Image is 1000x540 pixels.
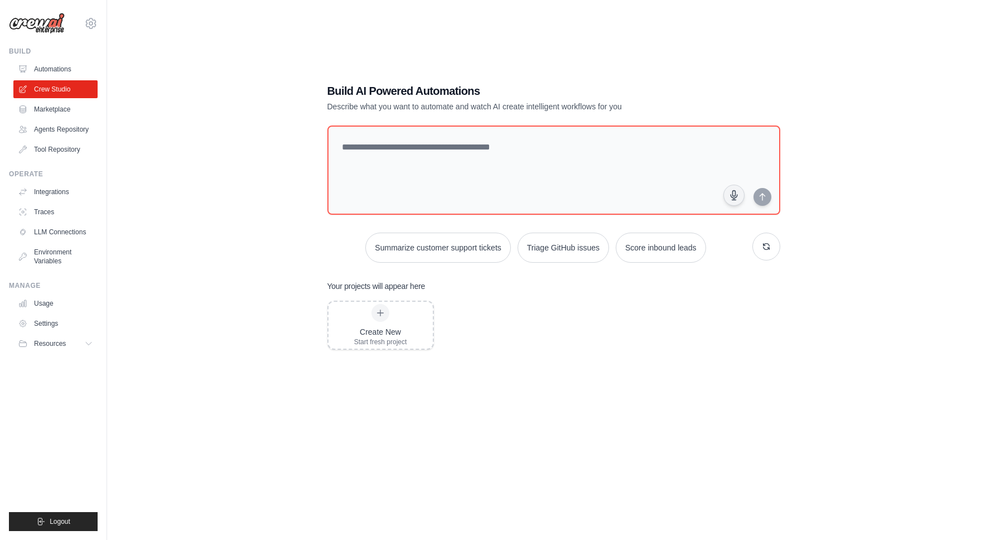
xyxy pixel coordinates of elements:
button: Click to speak your automation idea [723,185,745,206]
p: Describe what you want to automate and watch AI create intelligent workflows for you [327,101,702,112]
div: Start fresh project [354,337,407,346]
h3: Your projects will appear here [327,281,426,292]
a: Crew Studio [13,80,98,98]
div: Operate [9,170,98,179]
a: Agents Repository [13,120,98,138]
div: Manage [9,281,98,290]
span: Resources [34,339,66,348]
button: Get new suggestions [752,233,780,261]
a: Traces [13,203,98,221]
button: Summarize customer support tickets [365,233,510,263]
button: Triage GitHub issues [518,233,609,263]
a: Automations [13,60,98,78]
a: Settings [13,315,98,332]
a: Usage [13,295,98,312]
div: Build [9,47,98,56]
button: Resources [13,335,98,353]
button: Logout [9,512,98,531]
a: Marketplace [13,100,98,118]
a: Integrations [13,183,98,201]
span: Logout [50,517,70,526]
a: Tool Repository [13,141,98,158]
img: Logo [9,13,65,34]
h1: Build AI Powered Automations [327,83,702,99]
button: Score inbound leads [616,233,706,263]
a: Environment Variables [13,243,98,270]
div: Create New [354,326,407,337]
a: LLM Connections [13,223,98,241]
